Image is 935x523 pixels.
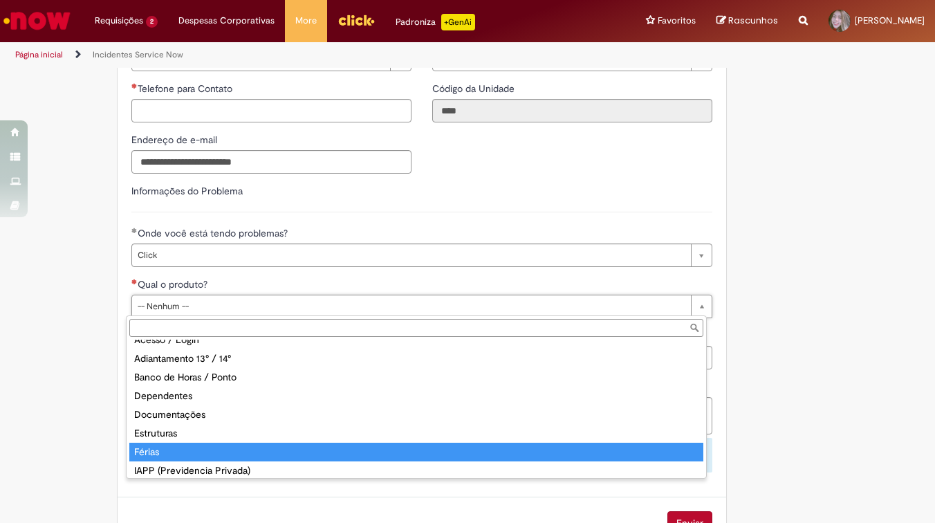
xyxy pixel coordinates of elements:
div: Férias [129,443,703,461]
div: Documentações [129,405,703,424]
div: Estruturas [129,424,703,443]
div: Banco de Horas / Ponto [129,368,703,387]
div: Dependentes [129,387,703,405]
div: Adiantamento 13° / 14° [129,349,703,368]
div: Acesso / Login [129,331,703,349]
div: IAPP (Previdencia Privada) [129,461,703,480]
ul: Qual o produto? [127,340,706,478]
